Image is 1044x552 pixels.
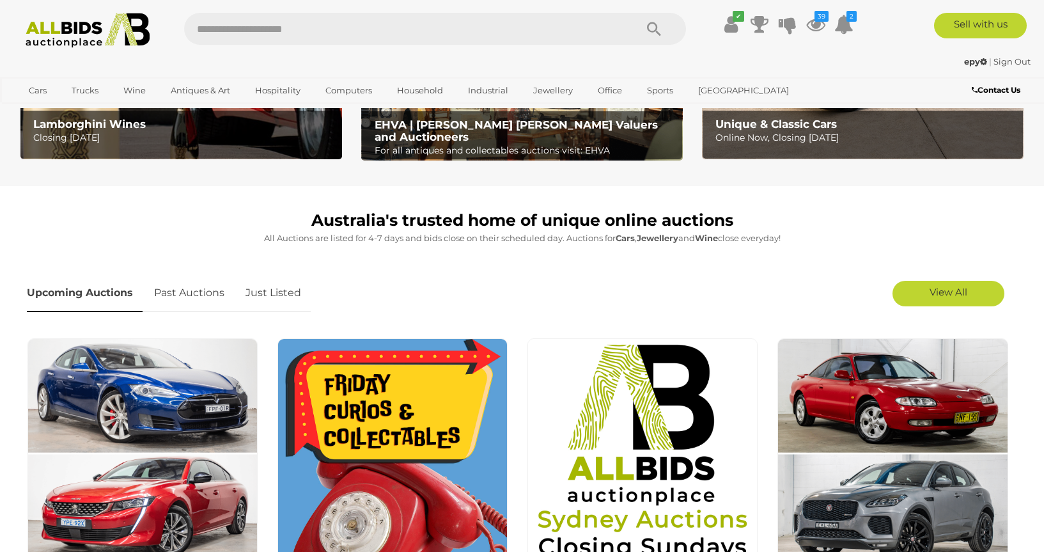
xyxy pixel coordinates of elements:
[63,80,107,101] a: Trucks
[525,80,581,101] a: Jewellery
[460,80,517,101] a: Industrial
[715,118,837,130] b: Unique & Classic Cars
[27,231,1018,246] p: All Auctions are listed for 4-7 days and bids close on their scheduled day. Auctions for , and cl...
[375,118,658,143] b: EHVA | [PERSON_NAME] [PERSON_NAME] Valuers and Auctioneers
[247,80,309,101] a: Hospitality
[616,233,635,243] strong: Cars
[989,56,992,67] span: |
[317,80,380,101] a: Computers
[814,11,829,22] i: 39
[20,80,55,101] a: Cars
[27,212,1018,230] h1: Australia's trusted home of unique online auctions
[236,274,311,312] a: Just Listed
[622,13,686,45] button: Search
[115,80,154,101] a: Wine
[993,56,1031,67] a: Sign Out
[639,80,682,101] a: Sports
[930,286,967,298] span: View All
[964,56,989,67] a: epy
[695,233,718,243] strong: Wine
[846,11,857,22] i: 2
[389,80,451,101] a: Household
[733,11,744,22] i: ✔
[715,130,1017,146] p: Online Now, Closing [DATE]
[33,130,334,146] p: Closing [DATE]
[361,32,683,161] a: EHVA | Evans Hastings Valuers and Auctioneers EHVA | [PERSON_NAME] [PERSON_NAME] Valuers and Auct...
[375,143,676,159] p: For all antiques and collectables auctions visit: EHVA
[834,13,853,36] a: 2
[892,281,1004,306] a: View All
[637,233,678,243] strong: Jewellery
[806,13,825,36] a: 39
[690,80,797,101] a: [GEOGRAPHIC_DATA]
[722,13,741,36] a: ✔
[964,56,987,67] strong: epy
[162,80,238,101] a: Antiques & Art
[144,274,234,312] a: Past Auctions
[934,13,1027,38] a: Sell with us
[589,80,630,101] a: Office
[972,83,1024,97] a: Contact Us
[33,118,146,130] b: Lamborghini Wines
[19,13,157,48] img: Allbids.com.au
[972,85,1020,95] b: Contact Us
[27,274,143,312] a: Upcoming Auctions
